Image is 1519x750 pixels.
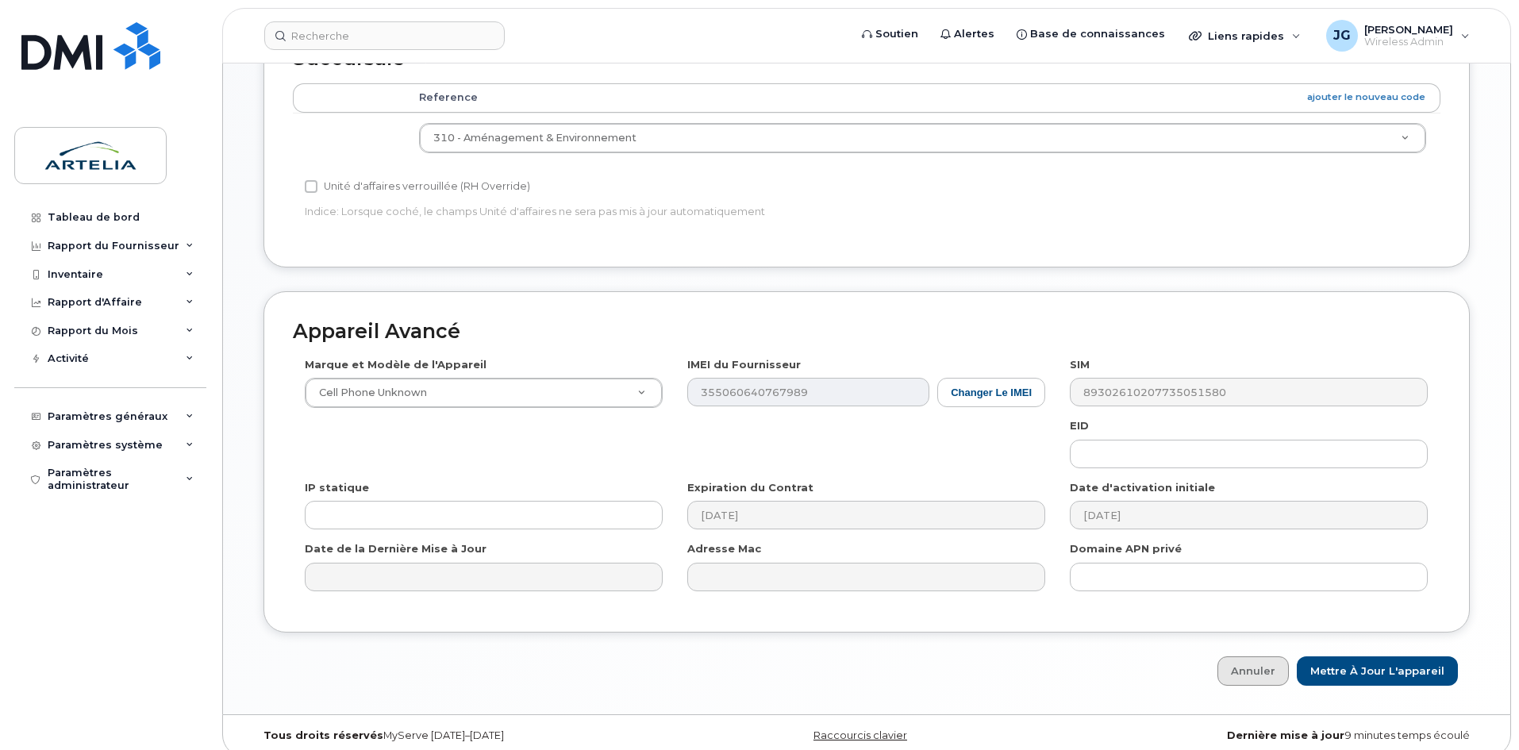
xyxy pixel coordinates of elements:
[1227,729,1344,741] strong: Dernière mise à jour
[1178,20,1312,52] div: Liens rapides
[1070,357,1090,372] label: SIM
[405,83,1440,112] th: Reference
[1071,729,1482,742] div: 9 minutes temps écoulé
[687,357,801,372] label: IMEI du Fournisseur
[813,729,907,741] a: Raccourcis clavier
[305,541,486,556] label: Date de la Dernière Mise à Jour
[310,386,427,400] span: Cell Phone Unknown
[954,26,994,42] span: Alertes
[1315,20,1481,52] div: Justin Gauthier
[1297,656,1458,686] input: Mettre à jour l'appareil
[687,480,813,495] label: Expiration du Contrat
[293,48,1440,70] h2: Succursale
[1333,26,1351,45] span: JG
[1208,29,1284,42] span: Liens rapides
[1070,541,1182,556] label: Domaine APN privé
[1217,656,1289,686] a: Annuler
[851,18,929,50] a: Soutien
[252,729,662,742] div: MyServe [DATE]–[DATE]
[875,26,918,42] span: Soutien
[305,180,317,193] input: Unité d'affaires verrouillée (RH Override)
[264,21,505,50] input: Recherche
[1364,36,1453,48] span: Wireless Admin
[687,541,761,556] label: Adresse Mac
[293,321,1440,343] h2: Appareil Avancé
[305,480,369,495] label: IP statique
[1364,23,1453,36] span: [PERSON_NAME]
[305,357,486,372] label: Marque et Modèle de l'Appareil
[305,204,1045,219] p: Indice: Lorsque coché, le champs Unité d'affaires ne sera pas mis à jour automatiquement
[306,379,662,407] a: Cell Phone Unknown
[305,177,530,196] label: Unité d'affaires verrouillée (RH Override)
[1006,18,1176,50] a: Base de connaissances
[1030,26,1165,42] span: Base de connaissances
[937,378,1045,407] button: Changer le IMEI
[929,18,1006,50] a: Alertes
[1070,418,1089,433] label: EID
[263,729,383,741] strong: Tous droits réservés
[1307,90,1425,104] a: ajouter le nouveau code
[1070,480,1215,495] label: Date d'activation initiale
[420,124,1425,152] a: 310 - Aménagement & Environnement
[433,132,636,144] span: 310 - Aménagement & Environnement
